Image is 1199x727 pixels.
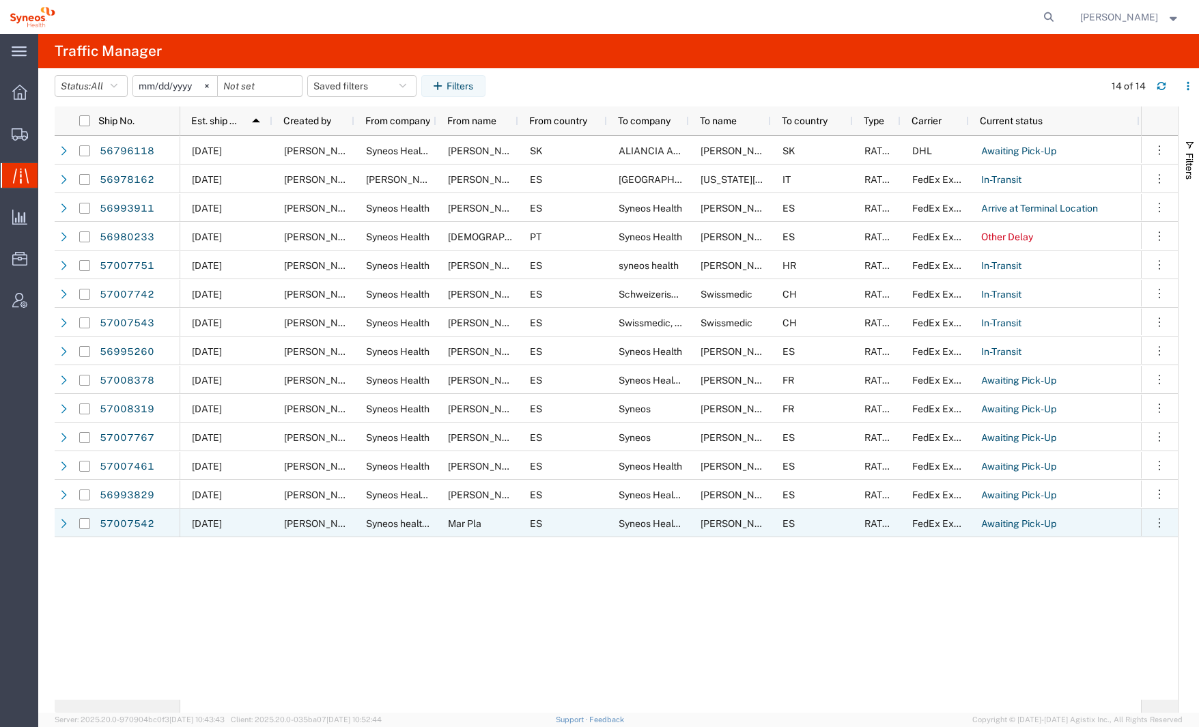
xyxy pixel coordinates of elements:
[589,715,624,724] a: Feedback
[619,231,682,242] span: Syneos Health
[366,231,429,242] span: Syneos Health
[284,231,362,242] span: Igor Lopez Campayo
[912,231,978,242] span: FedEx Express
[99,313,155,334] a: 57007543
[912,115,942,126] span: Carrier
[448,489,573,500] span: Eva Gómez del Pulgar
[218,76,302,96] input: Not set
[99,141,155,162] a: 56796118
[912,174,978,185] span: FedEx Express
[366,461,429,472] span: Syneos Health
[701,432,885,443] span: Verónica Plaza Espinosa
[366,260,429,271] span: Syneos Health
[530,231,541,242] span: PT
[192,203,222,214] span: 10/01/2025
[99,456,155,478] a: 57007461
[366,317,429,328] span: Syneos Health
[701,403,778,414] span: Nestor Suskyi
[284,432,362,443] span: Eugenio Sanchez
[782,518,795,529] span: ES
[133,76,217,96] input: Not set
[619,375,742,386] span: Syneos Health France SARL
[981,485,1057,507] a: Awaiting Pick-Up
[701,317,752,328] span: Swissmedic
[619,174,872,185] span: Santa Maria della Misericordia Hospital
[99,485,155,507] a: 56993829
[448,518,481,529] span: Mar Pla
[981,141,1057,162] a: Awaiting Pick-Up
[981,399,1057,420] a: Awaiting Pick-Up
[448,375,526,386] span: Eugenio Sanchez
[701,518,778,529] span: Eugenio Sánchez
[366,375,429,386] span: Syneos Health
[981,456,1057,478] a: Awaiting Pick-Up
[782,346,795,357] span: ES
[619,260,679,271] span: syneos health
[448,174,526,185] span: Eduardo Castaneda
[10,7,55,27] img: logo
[284,317,362,328] span: Stefan Ges
[701,174,830,185] span: Virginia Cancelloni
[99,341,155,363] a: 56995260
[782,174,791,185] span: IT
[701,489,778,500] span: Jorge Galán
[366,145,550,156] span: Syneos Health Slovakia SRO
[864,432,895,443] span: RATED
[864,203,895,214] span: RATED
[912,145,932,156] span: DHL
[1080,9,1181,25] button: [PERSON_NAME]
[192,231,222,242] span: 10/01/2025
[530,461,542,472] span: ES
[366,203,429,214] span: Syneos Health
[912,489,978,500] span: FedEx Express
[701,346,778,357] span: Stefan Ges
[981,427,1057,449] a: Awaiting Pick-Up
[530,317,542,328] span: ES
[448,317,526,328] span: Stefan Ges
[782,289,797,300] span: CH
[99,169,155,191] a: 56978162
[864,145,895,156] span: RATED
[980,115,1043,126] span: Current status
[91,81,103,91] span: All
[864,403,895,414] span: RATED
[169,715,225,724] span: [DATE] 10:43:43
[530,432,542,443] span: ES
[912,289,978,300] span: FedEx Express
[912,260,978,271] span: FedEx Express
[529,115,587,126] span: From country
[448,203,526,214] span: Alejandro Gómez
[864,518,895,529] span: RATED
[864,375,895,386] span: RATED
[700,115,737,126] span: To name
[284,260,362,271] span: Eugenio Sanchez
[782,260,796,271] span: HR
[99,198,155,220] a: 56993911
[192,518,222,529] span: 10/06/2025
[782,432,795,443] span: ES
[1112,79,1146,94] div: 14 of 14
[864,260,895,271] span: RATED
[98,115,135,126] span: Ship No.
[912,317,978,328] span: FedEx Express
[530,145,543,156] span: SK
[284,203,362,214] span: Susana Fraile
[448,260,526,271] span: Eugenio Sanchez
[912,375,978,386] span: FedEx Express
[619,518,817,529] span: Syneos Health Clinical Spain
[782,145,795,156] span: SK
[284,174,362,185] span: Eduardo Castaneda
[530,289,542,300] span: ES
[366,174,444,185] span: Eduardo Castañeda
[864,461,895,472] span: RATED
[99,370,155,392] a: 57008378
[1184,153,1195,180] span: Filters
[448,231,632,242] span: Cristiana Leite
[530,489,542,500] span: ES
[981,198,1099,220] a: Arrive at Terminal Location
[192,432,222,443] span: 10/03/2025
[782,489,795,500] span: ES
[864,317,895,328] span: RATED
[981,341,1022,363] a: In-Transit
[981,284,1022,306] a: In-Transit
